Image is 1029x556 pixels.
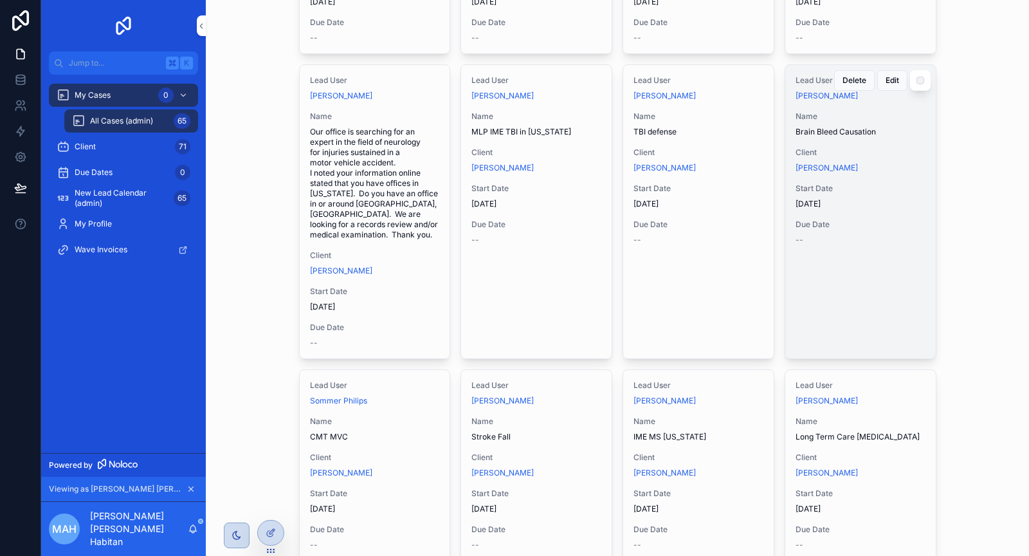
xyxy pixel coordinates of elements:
span: Lead User [633,380,763,391]
span: -- [633,33,641,43]
span: [PERSON_NAME] [471,396,534,406]
span: Client [310,250,440,261]
span: Lead User [310,75,440,86]
span: Lead User [471,75,601,86]
span: Client [796,147,925,158]
a: [PERSON_NAME] [796,468,858,478]
span: Start Date [310,488,440,499]
span: MAH [52,521,77,537]
span: -- [796,33,803,43]
span: Due Date [471,524,601,535]
span: Due Date [471,17,601,28]
a: [PERSON_NAME] [796,91,858,101]
span: Start Date [796,488,925,499]
a: [PERSON_NAME] [471,163,534,173]
a: [PERSON_NAME] [310,91,372,101]
span: IME MS [US_STATE] [633,432,763,442]
span: Wave Invoices [75,245,127,255]
span: Our office is searching for an expert in the field of neurology for injuries sustained in a motor... [310,127,440,240]
span: Lead User [310,380,440,391]
span: MLP IME TBI in [US_STATE] [471,127,601,137]
span: Name [796,111,925,122]
span: [DATE] [471,199,601,209]
span: [DATE] [633,504,763,514]
span: [PERSON_NAME] [633,396,696,406]
button: Delete [834,70,875,91]
span: -- [471,540,479,550]
span: Powered by [49,460,93,470]
span: [DATE] [796,199,925,209]
a: Lead User[PERSON_NAME]NameTBI defenseClient[PERSON_NAME]Start Date[DATE]Due Date-- [623,64,774,359]
span: Name [471,416,601,427]
span: Edit [886,75,899,86]
a: My Cases0 [49,84,198,107]
span: New Lead Calendar (admin) [75,188,168,208]
span: Due Date [633,219,763,230]
span: Due Date [310,17,440,28]
span: TBI defense [633,127,763,137]
span: Long Term Care [MEDICAL_DATA] [796,432,925,442]
span: [DATE] [310,504,440,514]
div: scrollable content [41,75,206,278]
span: Due Date [471,219,601,230]
span: Client [796,452,925,463]
span: [PERSON_NAME] [633,468,696,478]
span: My Cases [75,90,111,100]
span: CMT MVC [310,432,440,442]
span: Client [633,452,763,463]
span: Delete [842,75,866,86]
span: -- [633,540,641,550]
span: Start Date [633,183,763,194]
a: New Lead Calendar (admin)65 [49,187,198,210]
span: Due Date [633,17,763,28]
span: -- [796,540,803,550]
div: 0 [158,88,174,103]
div: 71 [175,139,190,154]
span: Name [633,416,763,427]
span: [PERSON_NAME] [796,396,858,406]
span: Name [796,416,925,427]
span: Name [310,416,440,427]
p: [PERSON_NAME] [PERSON_NAME] Habitan [90,510,188,548]
span: [DATE] [310,302,440,312]
span: Start Date [796,183,925,194]
span: Client [471,147,601,158]
a: Lead User[PERSON_NAME]NameOur office is searching for an expert in the field of neurology for inj... [299,64,451,359]
button: Edit [877,70,907,91]
span: -- [310,33,318,43]
span: [DATE] [796,504,925,514]
span: Name [633,111,763,122]
a: Wave Invoices [49,238,198,261]
a: [PERSON_NAME] [633,91,696,101]
a: [PERSON_NAME] [796,163,858,173]
a: [PERSON_NAME] [471,91,534,101]
a: [PERSON_NAME] [310,266,372,276]
span: -- [471,235,479,245]
span: Jump to... [69,58,161,68]
span: [DATE] [633,199,763,209]
span: Brain Bleed Causation [796,127,925,137]
span: Lead User [471,380,601,391]
span: [DATE] [471,504,601,514]
a: Sommer Philips [310,396,367,406]
span: [PERSON_NAME] [310,468,372,478]
span: -- [310,338,318,348]
a: My Profile [49,212,198,236]
a: [PERSON_NAME] [471,468,534,478]
span: Due Date [310,322,440,333]
span: Start Date [471,183,601,194]
span: -- [633,235,641,245]
span: Lead User [796,75,925,86]
span: Client [310,452,440,463]
span: Start Date [471,488,601,499]
a: [PERSON_NAME] [633,163,696,173]
span: -- [471,33,479,43]
span: K [181,58,192,68]
div: 0 [175,165,190,180]
span: Name [310,111,440,122]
